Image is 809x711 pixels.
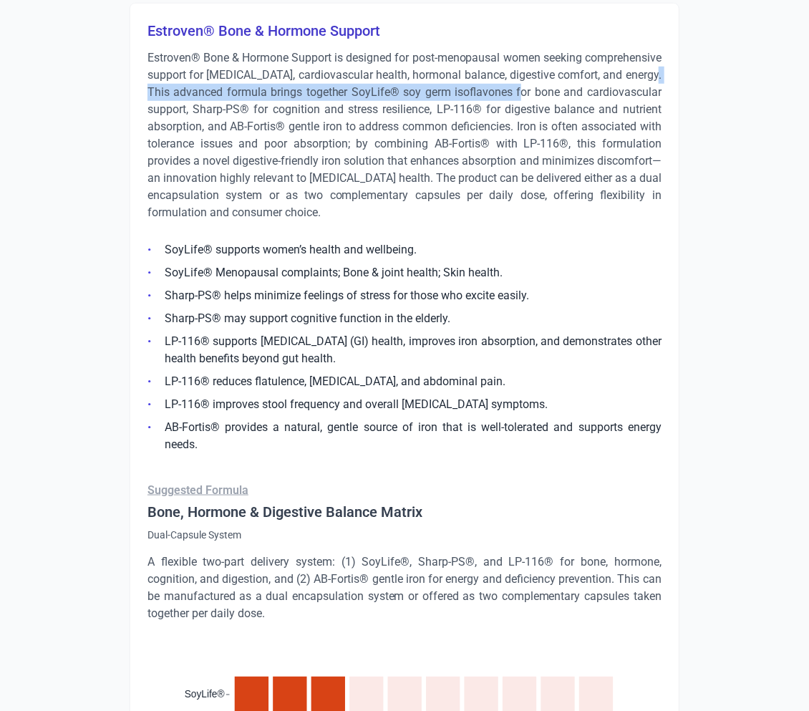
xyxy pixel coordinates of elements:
[147,264,662,281] li: SoyLife® Menopausal complaints; Bone & joint health; Skin health.
[147,241,662,258] li: SoyLife® supports women’s health and wellbeing.
[185,690,225,700] text: SoyLife®
[147,287,662,304] li: Sharp-PS® helps minimize feelings of stress for those who excite easily.
[147,49,662,221] p: Estroven® Bone & Hormone Support is designed for post-menopausal women seeking comprehensive supp...
[147,396,662,413] li: LP-116® improves stool frequency and overall [MEDICAL_DATA] symptoms.
[147,310,662,327] li: Sharp-PS® may support cognitive function in the elderly.
[147,419,662,453] li: AB-Fortis® provides a natural, gentle source of iron that is well-tolerated and supports energy n...
[147,553,662,622] p: A flexible two-part delivery system: (1) SoyLife®, Sharp-PS®, and LP-116® for bone, hormone, cogn...
[147,373,662,390] li: LP-116® reduces flatulence, [MEDICAL_DATA], and abdominal pain.
[147,502,662,522] h4: Bone, Hormone & Digestive Balance Matrix
[147,333,662,367] li: LP-116® supports [MEDICAL_DATA] (GI) health, improves iron absorption, and demonstrates other hea...
[147,482,662,499] p: Suggested Formula
[147,528,662,542] p: Dual-Capsule System
[147,21,662,41] h3: Estroven® Bone & Hormone Support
